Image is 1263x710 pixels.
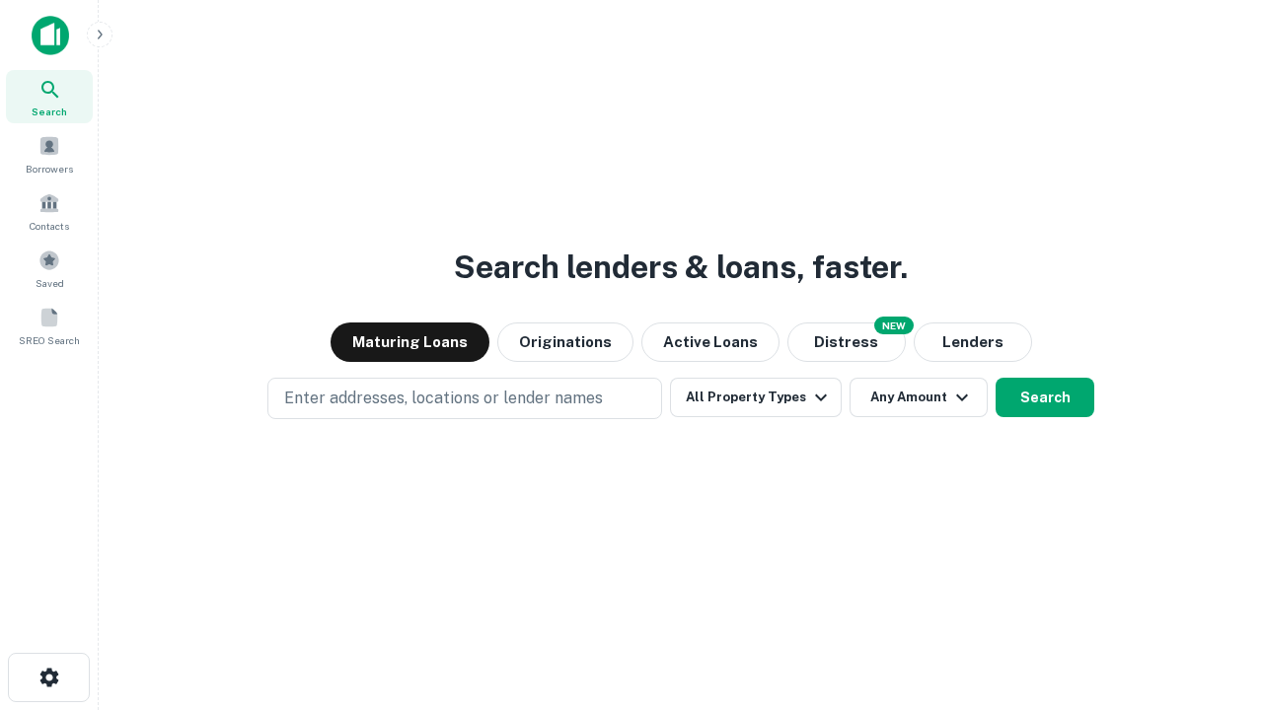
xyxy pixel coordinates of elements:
[670,378,842,417] button: All Property Types
[6,127,93,180] a: Borrowers
[6,184,93,238] a: Contacts
[267,378,662,419] button: Enter addresses, locations or lender names
[284,387,603,410] p: Enter addresses, locations or lender names
[6,70,93,123] a: Search
[6,242,93,295] a: Saved
[26,161,73,177] span: Borrowers
[914,322,1032,362] button: Lenders
[996,378,1094,417] button: Search
[454,244,908,291] h3: Search lenders & loans, faster.
[32,104,67,119] span: Search
[32,16,69,55] img: capitalize-icon.png
[19,332,80,348] span: SREO Search
[1164,552,1263,647] iframe: Chat Widget
[6,299,93,352] a: SREO Search
[641,322,780,362] button: Active Loans
[331,322,489,362] button: Maturing Loans
[850,378,988,417] button: Any Amount
[497,322,633,362] button: Originations
[787,322,906,362] button: Search distressed loans with lien and other non-mortgage details.
[36,275,64,291] span: Saved
[874,317,914,334] div: NEW
[30,218,69,234] span: Contacts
